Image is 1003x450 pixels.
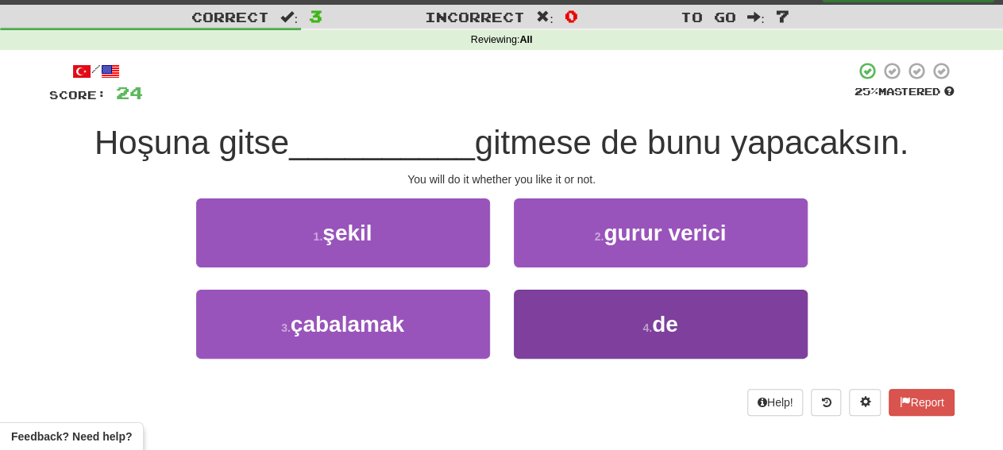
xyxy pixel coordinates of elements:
button: Report [889,389,954,416]
button: Round history (alt+y) [811,389,841,416]
small: 1 . [314,230,323,243]
small: 2 . [595,230,604,243]
span: 24 [116,83,143,102]
button: Help! [747,389,804,416]
span: __________ [289,124,475,161]
button: 1.şekil [196,198,490,267]
span: : [536,10,554,24]
span: gurur verici [604,221,726,245]
span: : [747,10,765,24]
small: 4 . [642,321,652,334]
span: Open feedback widget [11,429,132,444]
button: 2.gurur verici [514,198,808,267]
span: To go [681,9,736,25]
span: de [652,312,678,337]
span: gitmese de bunu yapacaksın. [475,124,908,161]
small: 3 . [281,321,291,334]
span: Score: [49,88,106,102]
div: Mastered [854,85,955,99]
span: şekil [322,221,372,245]
span: çabalamak [291,312,404,337]
button: 3.çabalamak [196,290,490,359]
strong: All [519,34,532,45]
span: 25 % [854,85,878,98]
span: : [280,10,298,24]
span: Incorrect [425,9,525,25]
span: 3 [309,6,322,25]
span: Hoşuna gitse [95,124,289,161]
span: 7 [776,6,789,25]
div: You will do it whether you like it or not. [49,171,955,187]
span: Correct [191,9,269,25]
span: 0 [565,6,578,25]
button: 4.de [514,290,808,359]
div: / [49,61,143,81]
